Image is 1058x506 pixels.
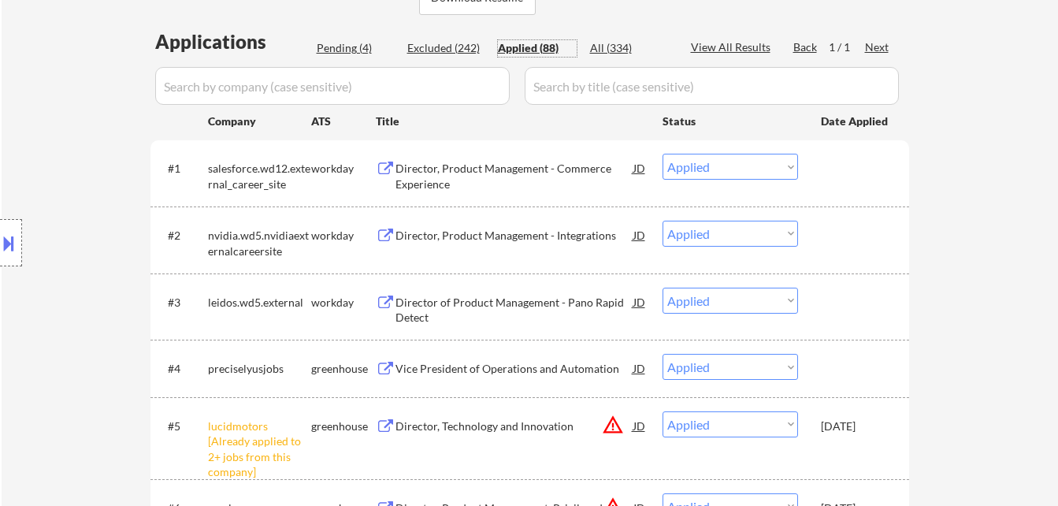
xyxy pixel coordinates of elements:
div: Date Applied [821,113,890,129]
div: Director, Technology and Innovation [395,419,633,434]
div: workday [311,295,376,311]
div: JD [632,221,648,249]
div: JD [632,354,648,382]
div: Director, Product Management - Integrations [395,228,633,244]
div: Excluded (242) [407,40,486,56]
div: Applications [155,32,311,51]
div: Back [793,39,819,55]
div: Pending (4) [317,40,395,56]
div: Director of Product Management - Pano Rapid Detect [395,295,633,326]
div: greenhouse [311,419,376,434]
input: Search by company (case sensitive) [155,67,510,105]
div: Title [376,113,648,129]
div: 1 / 1 [829,39,865,55]
button: warning_amber [602,414,624,436]
div: [DATE] [821,419,890,434]
div: workday [311,228,376,244]
div: workday [311,161,376,177]
div: JD [632,154,648,182]
div: Director, Product Management - Commerce Experience [395,161,633,192]
div: #5 [168,419,195,434]
div: Status [663,106,798,135]
div: lucidmotors [Already applied to 2+ jobs from this company] [208,419,311,480]
div: ATS [311,113,376,129]
div: greenhouse [311,361,376,377]
input: Search by title (case sensitive) [525,67,899,105]
div: JD [632,288,648,316]
div: Next [865,39,890,55]
div: All (334) [590,40,669,56]
div: Applied (88) [498,40,577,56]
div: View All Results [691,39,775,55]
div: Vice President of Operations and Automation [395,361,633,377]
div: JD [632,411,648,440]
